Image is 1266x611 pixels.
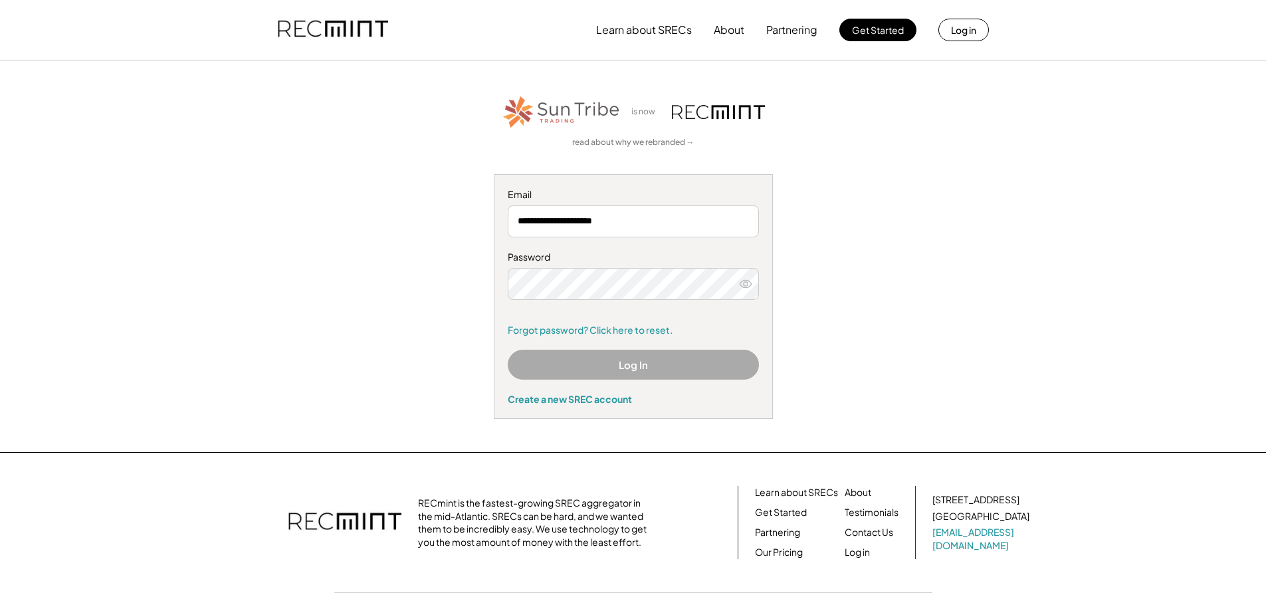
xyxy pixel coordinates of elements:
[932,526,1032,552] a: [EMAIL_ADDRESS][DOMAIN_NAME]
[288,499,401,546] img: recmint-logotype%403x.png
[596,17,692,43] button: Learn about SRECs
[508,324,759,337] a: Forgot password? Click here to reset.
[508,350,759,380] button: Log In
[508,251,759,264] div: Password
[502,94,621,130] img: STT_Horizontal_Logo%2B-%2BColor.png
[572,137,694,148] a: read about why we rebranded →
[508,393,759,405] div: Create a new SREC account
[845,546,870,559] a: Log in
[278,7,388,53] img: recmint-logotype%403x.png
[418,497,654,549] div: RECmint is the fastest-growing SREC aggregator in the mid-Atlantic. SRECs can be hard, and we wan...
[932,510,1029,523] div: [GEOGRAPHIC_DATA]
[672,105,765,119] img: recmint-logotype%403x.png
[845,506,898,519] a: Testimonials
[839,19,916,41] button: Get Started
[508,188,759,201] div: Email
[714,17,744,43] button: About
[755,526,800,539] a: Partnering
[766,17,817,43] button: Partnering
[845,486,871,499] a: About
[938,19,989,41] button: Log in
[628,106,665,118] div: is now
[932,493,1019,507] div: [STREET_ADDRESS]
[755,506,807,519] a: Get Started
[845,526,893,539] a: Contact Us
[755,546,803,559] a: Our Pricing
[755,486,838,499] a: Learn about SRECs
